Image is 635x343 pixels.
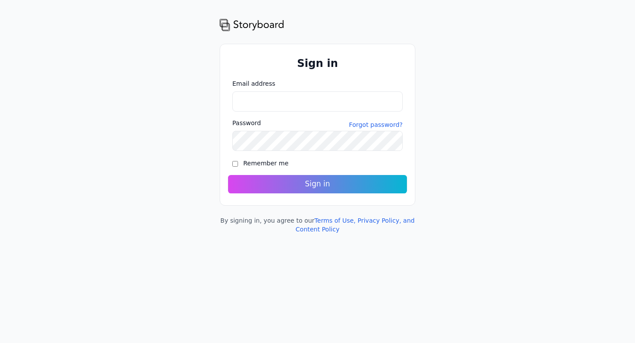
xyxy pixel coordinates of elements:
[220,17,284,31] img: storyboard
[232,79,403,88] label: Email address
[349,120,403,129] a: Forgot password?
[243,160,289,167] label: Remember me
[296,217,415,233] a: Terms of Use, Privacy Policy, and Content Policy
[232,56,403,70] h1: Sign in
[220,216,415,234] div: By signing in, you agree to our
[232,119,261,127] label: Password
[228,175,407,193] button: Sign in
